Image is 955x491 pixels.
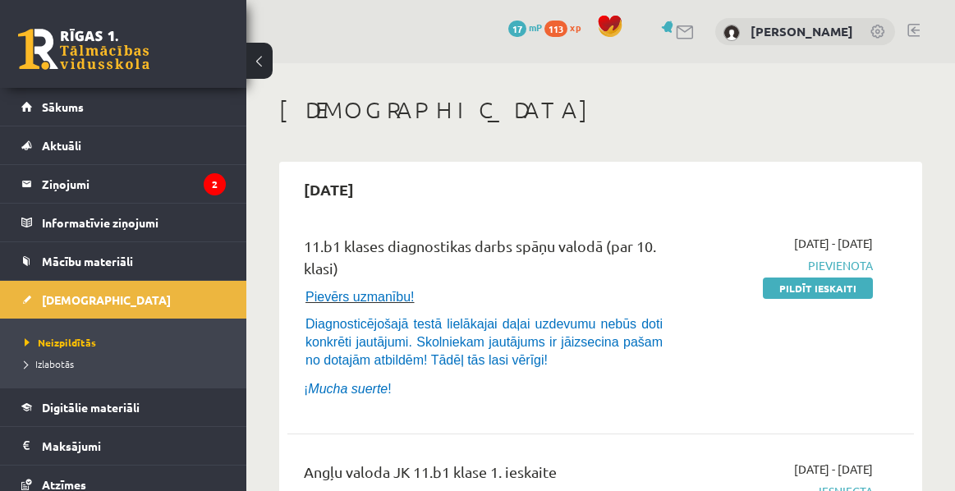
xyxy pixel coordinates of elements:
legend: Informatīvie ziņojumi [42,204,226,241]
a: Neizpildītās [25,335,230,350]
span: Pievērs uzmanību! [305,290,415,304]
a: Pildīt ieskaiti [763,278,873,299]
i: Mucha suerte [308,382,388,396]
span: ¡ ! [304,382,392,396]
h2: [DATE] [287,170,370,209]
span: 113 [544,21,567,37]
a: Mācību materiāli [21,242,226,280]
h1: [DEMOGRAPHIC_DATA] [279,96,922,124]
legend: Maksājumi [42,427,226,465]
span: Aktuāli [42,138,81,153]
span: [DEMOGRAPHIC_DATA] [42,292,171,307]
span: mP [529,21,542,34]
span: Mācību materiāli [42,254,133,268]
a: Aktuāli [21,126,226,164]
a: 113 xp [544,21,589,34]
span: 17 [508,21,526,37]
a: 17 mP [508,21,542,34]
span: Neizpildītās [25,336,96,349]
img: Alina Berjoza [723,25,740,41]
a: Informatīvie ziņojumi [21,204,226,241]
span: Diagnosticējošajā testā lielākajai daļai uzdevumu nebūs doti konkrēti jautājumi. Skolniekam jautā... [305,317,663,367]
span: [DATE] - [DATE] [794,235,873,252]
a: [DEMOGRAPHIC_DATA] [21,281,226,319]
a: Digitālie materiāli [21,388,226,426]
span: xp [570,21,581,34]
span: [DATE] - [DATE] [794,461,873,478]
span: Pievienota [700,257,873,274]
a: [PERSON_NAME] [751,23,853,39]
div: 11.b1 klases diagnostikas darbs spāņu valodā (par 10. klasi) [304,235,675,287]
a: Rīgas 1. Tālmācības vidusskola [18,29,149,70]
div: Angļu valoda JK 11.b1 klase 1. ieskaite [304,461,675,491]
a: Ziņojumi2 [21,165,226,203]
span: Digitālie materiāli [42,400,140,415]
span: Sākums [42,99,84,114]
a: Maksājumi [21,427,226,465]
i: 2 [204,173,226,195]
span: Izlabotās [25,357,74,370]
a: Sākums [21,88,226,126]
legend: Ziņojumi [42,165,226,203]
a: Izlabotās [25,356,230,371]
